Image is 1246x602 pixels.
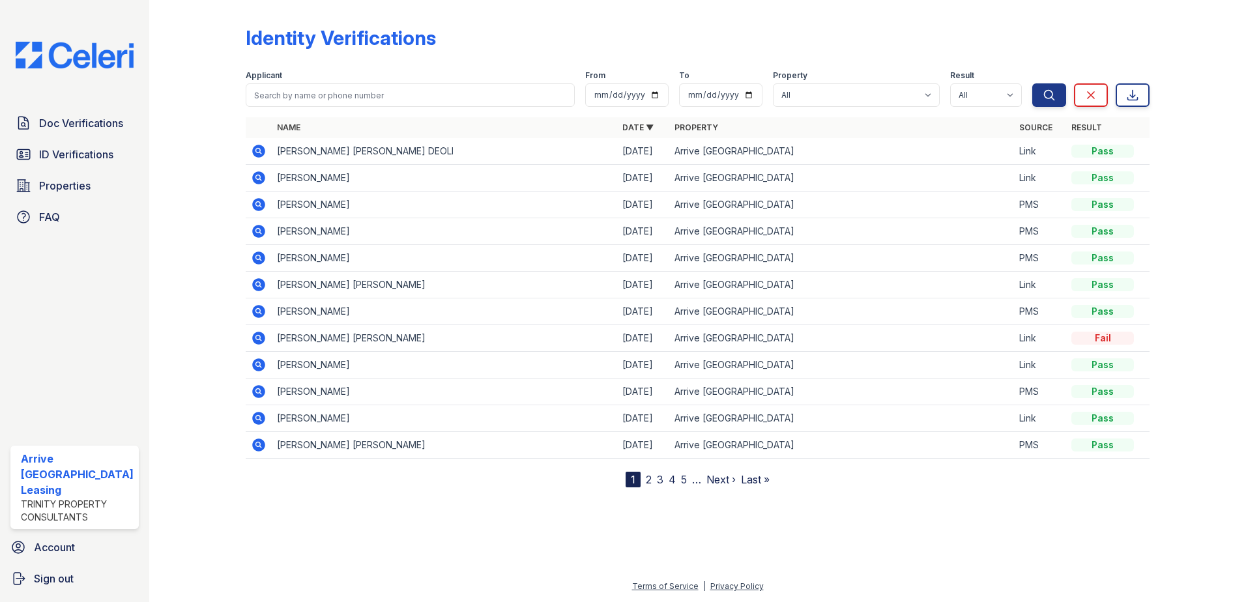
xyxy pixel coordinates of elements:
label: From [585,70,605,81]
td: PMS [1014,298,1066,325]
a: Sign out [5,566,144,592]
label: Result [950,70,974,81]
td: Link [1014,325,1066,352]
a: 4 [669,473,676,486]
td: Arrive [GEOGRAPHIC_DATA] [669,192,1015,218]
div: Pass [1071,412,1134,425]
a: FAQ [10,204,139,230]
td: Link [1014,405,1066,432]
td: Arrive [GEOGRAPHIC_DATA] [669,272,1015,298]
a: 2 [646,473,652,486]
td: [DATE] [617,352,669,379]
span: ID Verifications [39,147,113,162]
a: 3 [657,473,663,486]
div: Pass [1071,198,1134,211]
td: [PERSON_NAME] [272,298,617,325]
span: Account [34,539,75,555]
div: 1 [626,472,641,487]
td: [PERSON_NAME] [272,245,617,272]
a: ID Verifications [10,141,139,167]
td: PMS [1014,432,1066,459]
div: Pass [1071,171,1134,184]
td: Arrive [GEOGRAPHIC_DATA] [669,352,1015,379]
td: [PERSON_NAME] [272,192,617,218]
div: Fail [1071,332,1134,345]
a: Source [1019,122,1052,132]
td: Arrive [GEOGRAPHIC_DATA] [669,432,1015,459]
input: Search by name or phone number [246,83,575,107]
a: Properties [10,173,139,199]
div: Trinity Property Consultants [21,498,134,524]
a: Next › [706,473,736,486]
td: PMS [1014,218,1066,245]
a: 5 [681,473,687,486]
div: Arrive [GEOGRAPHIC_DATA] Leasing [21,451,134,498]
td: Arrive [GEOGRAPHIC_DATA] [669,245,1015,272]
td: Arrive [GEOGRAPHIC_DATA] [669,379,1015,405]
label: Applicant [246,70,282,81]
a: Privacy Policy [710,581,764,591]
td: [PERSON_NAME] [272,218,617,245]
a: Doc Verifications [10,110,139,136]
td: Arrive [GEOGRAPHIC_DATA] [669,298,1015,325]
td: [PERSON_NAME] [PERSON_NAME] [272,432,617,459]
div: Pass [1071,225,1134,238]
span: Sign out [34,571,74,586]
div: Pass [1071,305,1134,318]
td: Link [1014,165,1066,192]
td: Link [1014,352,1066,379]
td: PMS [1014,379,1066,405]
td: [DATE] [617,379,669,405]
td: Arrive [GEOGRAPHIC_DATA] [669,405,1015,432]
td: [PERSON_NAME] [PERSON_NAME] [272,325,617,352]
td: [DATE] [617,405,669,432]
td: [DATE] [617,272,669,298]
a: Property [674,122,718,132]
div: Identity Verifications [246,26,436,50]
td: [PERSON_NAME] [272,405,617,432]
div: | [703,581,706,591]
span: FAQ [39,209,60,225]
td: [DATE] [617,192,669,218]
td: Arrive [GEOGRAPHIC_DATA] [669,138,1015,165]
td: PMS [1014,245,1066,272]
a: Terms of Service [632,581,699,591]
td: [PERSON_NAME] [272,165,617,192]
img: CE_Logo_Blue-a8612792a0a2168367f1c8372b55b34899dd931a85d93a1a3d3e32e68fde9ad4.png [5,42,144,68]
td: Link [1014,272,1066,298]
td: [PERSON_NAME] [PERSON_NAME] DEOLI [272,138,617,165]
span: Properties [39,178,91,193]
td: [DATE] [617,218,669,245]
td: [DATE] [617,165,669,192]
a: Name [277,122,300,132]
td: Link [1014,138,1066,165]
td: [PERSON_NAME] [PERSON_NAME] [272,272,617,298]
div: Pass [1071,438,1134,451]
td: Arrive [GEOGRAPHIC_DATA] [669,218,1015,245]
td: Arrive [GEOGRAPHIC_DATA] [669,165,1015,192]
td: [DATE] [617,298,669,325]
div: Pass [1071,385,1134,398]
label: To [679,70,689,81]
label: Property [773,70,807,81]
span: Doc Verifications [39,115,123,131]
div: Pass [1071,145,1134,158]
td: [DATE] [617,245,669,272]
td: [DATE] [617,432,669,459]
td: [DATE] [617,325,669,352]
div: Pass [1071,358,1134,371]
div: Pass [1071,251,1134,265]
a: Last » [741,473,770,486]
td: Arrive [GEOGRAPHIC_DATA] [669,325,1015,352]
a: Account [5,534,144,560]
a: Date ▼ [622,122,654,132]
a: Result [1071,122,1102,132]
td: [PERSON_NAME] [272,379,617,405]
span: … [692,472,701,487]
div: Pass [1071,278,1134,291]
td: PMS [1014,192,1066,218]
td: [DATE] [617,138,669,165]
td: [PERSON_NAME] [272,352,617,379]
